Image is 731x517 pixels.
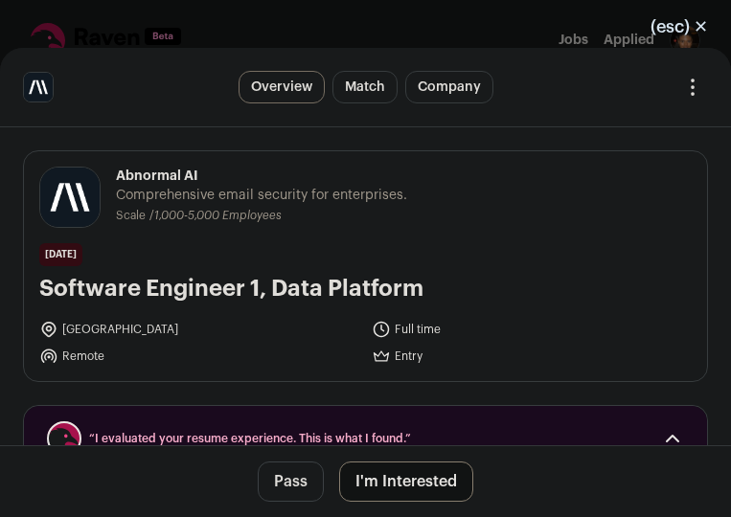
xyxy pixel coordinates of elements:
[116,186,407,205] span: Comprehensive email security for enterprises.
[239,71,325,103] a: Overview
[39,274,692,304] h1: Software Engineer 1, Data Platform
[628,6,731,48] button: Close modal
[39,347,360,366] li: Remote
[372,320,693,339] li: Full time
[39,243,82,266] span: [DATE]
[24,73,53,101] img: 0f1a2a9aff5192630dffd544b3ea169ecce73d2c13ecc6b4afa04661d59fa950.jpg
[339,461,473,502] button: I'm Interested
[149,209,282,223] li: /
[332,71,398,103] a: Match
[40,168,100,227] img: 0f1a2a9aff5192630dffd544b3ea169ecce73d2c13ecc6b4afa04661d59fa950.jpg
[372,347,693,366] li: Entry
[677,72,708,102] button: Open dropdown
[154,210,282,221] span: 1,000-5,000 Employees
[39,320,360,339] li: [GEOGRAPHIC_DATA]
[258,461,324,502] button: Pass
[116,167,407,186] span: Abnormal AI
[116,209,149,223] li: Scale
[89,431,642,446] span: “I evaluated your resume experience. This is what I found.”
[405,71,493,103] a: Company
